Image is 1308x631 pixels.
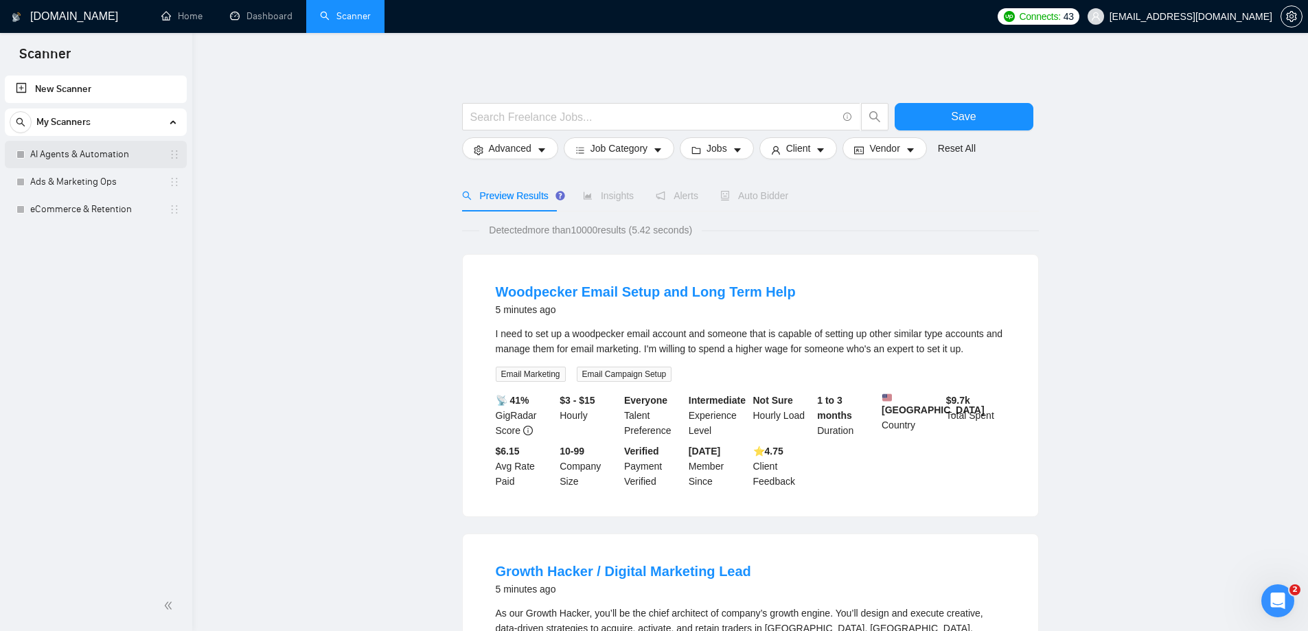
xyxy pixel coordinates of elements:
div: I need to set up a woodpecker email account and someone that is capable of setting up other simil... [496,326,1005,356]
span: Connects: [1019,9,1060,24]
span: Email Marketing [496,367,566,382]
span: caret-down [733,145,742,155]
span: caret-down [537,145,547,155]
span: 2 [1289,584,1300,595]
b: $6.15 [496,446,520,457]
span: Save [951,108,976,125]
button: barsJob Categorycaret-down [564,137,674,159]
span: Detected more than 10000 results (5.42 seconds) [479,222,702,238]
a: eCommerce & Retention [30,196,161,223]
a: dashboardDashboard [230,10,292,22]
span: Scanner [8,44,82,73]
span: info-circle [523,426,533,435]
div: Avg Rate Paid [493,444,558,489]
img: 🇺🇸 [882,393,892,402]
a: setting [1281,11,1303,22]
li: My Scanners [5,108,187,223]
button: idcardVendorcaret-down [842,137,926,159]
a: Growth Hacker / Digital Marketing Lead [496,564,751,579]
b: $3 - $15 [560,395,595,406]
span: notification [656,191,665,200]
span: Vendor [869,141,899,156]
span: Auto Bidder [720,190,788,201]
a: New Scanner [16,76,176,103]
div: Company Size [557,444,621,489]
div: Payment Verified [621,444,686,489]
span: area-chart [583,191,593,200]
span: holder [169,204,180,215]
button: search [861,103,888,130]
button: Save [895,103,1033,130]
iframe: Intercom live chat [1261,584,1294,617]
div: Hourly [557,393,621,438]
div: Tooltip anchor [554,190,566,202]
div: Duration [814,393,879,438]
a: Woodpecker Email Setup and Long Term Help [496,284,796,299]
span: bars [575,145,585,155]
span: search [462,191,472,200]
b: [DATE] [689,446,720,457]
span: setting [1281,11,1302,22]
span: Client [786,141,811,156]
img: upwork-logo.png [1004,11,1015,22]
span: Insights [583,190,634,201]
button: search [10,111,32,133]
span: search [862,111,888,123]
b: 10-99 [560,446,584,457]
span: 43 [1064,9,1074,24]
span: Jobs [707,141,727,156]
span: Alerts [656,190,698,201]
span: user [771,145,781,155]
b: Verified [624,446,659,457]
button: settingAdvancedcaret-down [462,137,558,159]
span: caret-down [906,145,915,155]
span: search [10,117,31,127]
a: Ads & Marketing Ops [30,168,161,196]
div: 5 minutes ago [496,581,751,597]
span: My Scanners [36,108,91,136]
span: holder [169,176,180,187]
span: info-circle [843,113,852,122]
a: searchScanner [320,10,371,22]
a: Reset All [938,141,976,156]
b: [GEOGRAPHIC_DATA] [882,393,985,415]
button: setting [1281,5,1303,27]
span: holder [169,149,180,160]
div: Talent Preference [621,393,686,438]
span: folder [691,145,701,155]
span: caret-down [816,145,825,155]
span: Email Campaign Setup [577,367,672,382]
button: folderJobscaret-down [680,137,754,159]
b: Everyone [624,395,667,406]
input: Search Freelance Jobs... [470,108,837,126]
button: userClientcaret-down [759,137,838,159]
span: Preview Results [462,190,561,201]
b: Intermediate [689,395,746,406]
span: Job Category [590,141,647,156]
a: AI Agents & Automation [30,141,161,168]
a: homeHome [161,10,203,22]
span: double-left [163,599,177,612]
div: 5 minutes ago [496,301,796,318]
span: caret-down [653,145,663,155]
b: Not Sure [753,395,793,406]
b: $ 9.7k [946,395,970,406]
span: robot [720,191,730,200]
b: 1 to 3 months [817,395,852,421]
b: ⭐️ 4.75 [753,446,783,457]
span: user [1091,12,1101,21]
b: 📡 41% [496,395,529,406]
span: Advanced [489,141,531,156]
span: idcard [854,145,864,155]
div: Country [879,393,943,438]
span: setting [474,145,483,155]
div: Total Spent [943,393,1008,438]
img: logo [12,6,21,28]
div: Client Feedback [750,444,815,489]
div: Member Since [686,444,750,489]
li: New Scanner [5,76,187,103]
div: Hourly Load [750,393,815,438]
div: GigRadar Score [493,393,558,438]
div: Experience Level [686,393,750,438]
